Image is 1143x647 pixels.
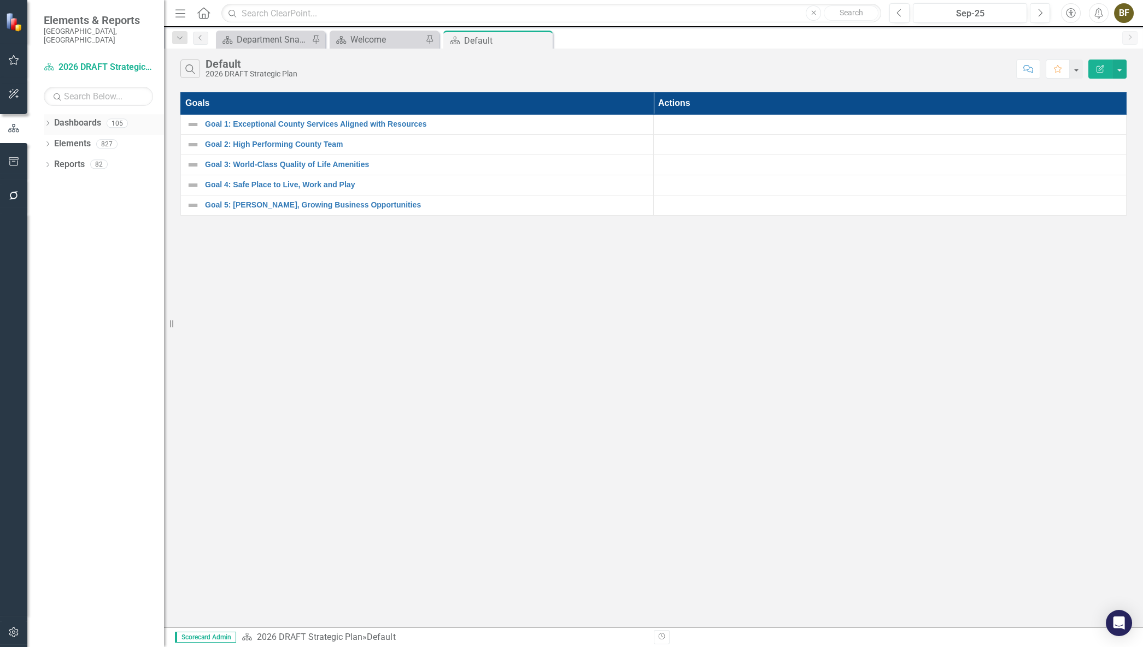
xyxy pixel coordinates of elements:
[181,134,654,155] td: Double-Click to Edit Right Click for Context Menu
[186,179,200,192] img: Not Defined
[54,117,101,129] a: Dashboards
[44,14,153,27] span: Elements & Reports
[205,201,648,209] a: Goal 5: [PERSON_NAME], Growing Business Opportunities
[205,181,648,189] a: Goal 4: Safe Place to Live, Work and Play
[350,33,423,46] div: Welcome
[464,34,550,48] div: Default
[824,5,878,21] button: Search
[367,632,395,642] div: Default
[181,195,654,215] td: Double-Click to Edit Right Click for Context Menu
[1114,3,1134,23] button: BF
[1106,610,1132,636] div: Open Intercom Messenger
[840,8,863,17] span: Search
[917,7,1023,20] div: Sep-25
[54,158,85,171] a: Reports
[219,33,309,46] a: Department Snapshot
[332,33,423,46] a: Welcome
[54,138,91,150] a: Elements
[44,27,153,45] small: [GEOGRAPHIC_DATA], [GEOGRAPHIC_DATA]
[181,155,654,175] td: Double-Click to Edit Right Click for Context Menu
[44,61,153,74] a: 2026 DRAFT Strategic Plan
[181,175,654,195] td: Double-Click to Edit Right Click for Context Menu
[44,87,153,106] input: Search Below...
[237,33,309,46] div: Department Snapshot
[186,118,200,131] img: Not Defined
[221,4,881,23] input: Search ClearPoint...
[96,139,118,149] div: 827
[90,160,108,169] div: 82
[205,120,648,128] a: Goal 1: Exceptional County Services Aligned with Resources
[242,631,645,644] div: »
[186,199,200,212] img: Not Defined
[175,632,236,643] span: Scorecard Admin
[913,3,1027,23] button: Sep-25
[107,118,128,128] div: 105
[206,58,297,70] div: Default
[205,140,648,149] a: Goal 2: High Performing County Team
[206,70,297,78] div: 2026 DRAFT Strategic Plan
[186,138,200,151] img: Not Defined
[181,114,654,134] td: Double-Click to Edit Right Click for Context Menu
[257,632,362,642] a: 2026 DRAFT Strategic Plan
[205,161,648,169] a: Goal 3: World-Class Quality of Life Amenities
[5,13,25,32] img: ClearPoint Strategy
[186,158,200,171] img: Not Defined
